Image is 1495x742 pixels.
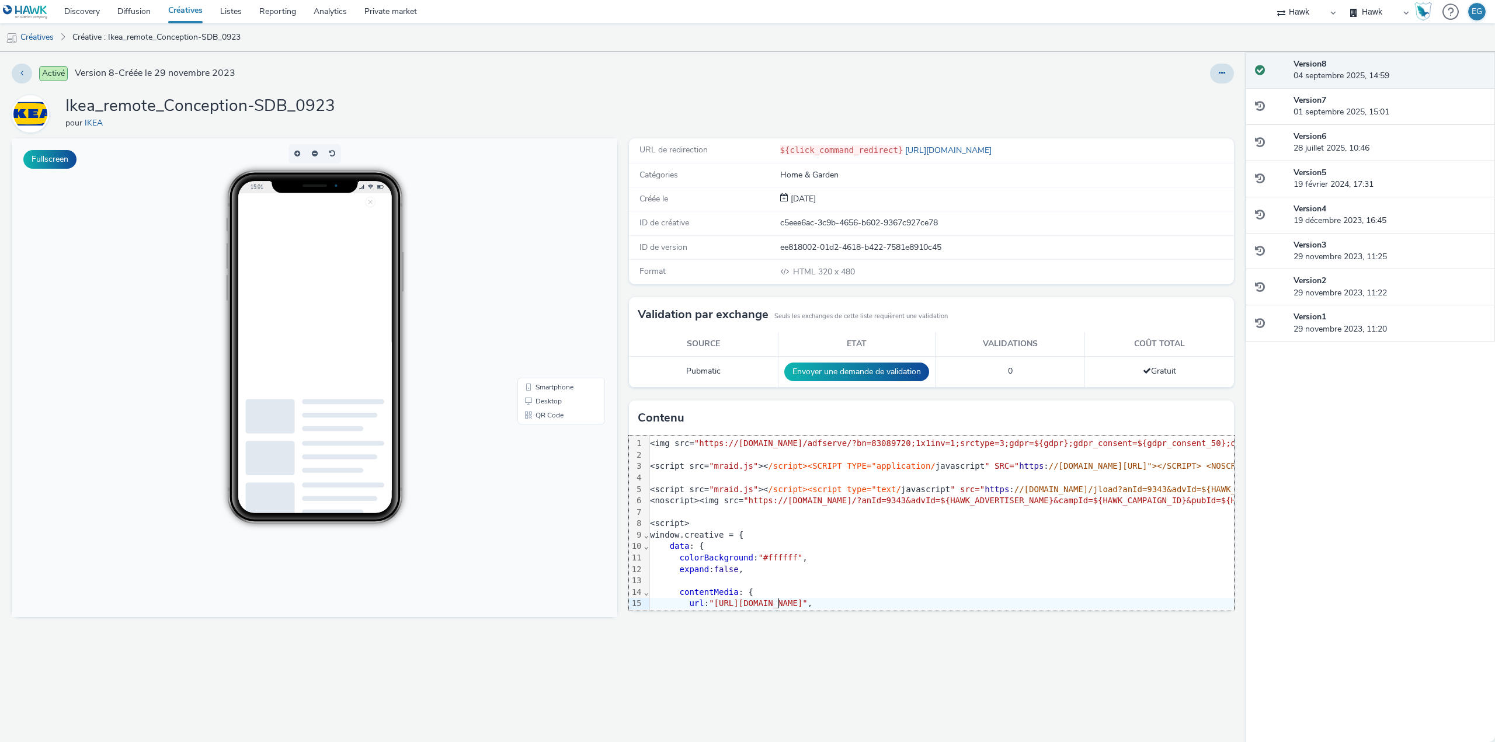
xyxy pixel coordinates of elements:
span: Smartphone [524,245,562,252]
span: URL de redirection [639,144,708,155]
div: EG [1472,3,1482,20]
a: Hawk Academy [1414,2,1437,21]
strong: Version 6 [1294,131,1326,142]
span: data [670,541,690,551]
span: 0 [1008,365,1013,377]
div: 19 décembre 2023, 16:45 [1294,203,1486,227]
strong: Version 7 [1294,95,1326,106]
span: 320 x 480 [792,266,855,277]
button: Envoyer une demande de validation [784,363,929,381]
span: Fold line [644,587,649,597]
div: 29 novembre 2023, 11:20 [1294,311,1486,335]
div: 3 [629,461,644,472]
div: c5eee6ac-3c9b-4656-b602-9367c927ce78 [780,217,1233,229]
span: ID de créative [639,217,689,228]
span: 607 [719,610,733,619]
span: Desktop [524,259,550,266]
span: width [689,610,714,619]
div: 14 [629,587,644,598]
span: expand [680,565,710,574]
div: 15 [629,598,644,609]
div: 16 [629,609,644,621]
div: 13 [629,575,644,587]
code: ${click_command_redirect} [780,145,903,155]
span: https [1019,461,1044,471]
span: Catégories [639,169,678,180]
span: Fold line [644,541,649,551]
span: Gratuit [1143,365,1176,377]
span: https [985,485,1009,494]
a: [URL][DOMAIN_NAME] [903,145,996,156]
span: "https://[DOMAIN_NAME]/adfserve/?bn=83089720;1x1inv=1;srctype=3;gdpr=${gdpr};gdpr_consent=${gdpr_... [694,438,1310,448]
div: ee818002-01d2-4618-b422-7581e8910c45 [780,242,1233,253]
div: 01 septembre 2025, 15:01 [1294,95,1486,119]
span: Activé [39,66,68,81]
img: IKEA [13,97,47,131]
h3: Contenu [638,409,684,427]
span: /script><SCRIPT TYPE="application/ [768,461,936,471]
span: [DATE] [788,193,816,204]
th: Coût total [1085,332,1235,356]
strong: Version 1 [1294,311,1326,322]
div: 6 [629,495,644,507]
span: "#ffffff" [758,553,802,562]
span: " SRC=" [985,461,1019,471]
div: 11 [629,552,644,564]
img: close.png [165,4,182,21]
div: 9 [629,529,644,541]
span: Version 8 - Créée le 29 novembre 2023 [75,67,235,80]
div: Home & Garden [780,169,1233,181]
div: 28 juillet 2025, 10:46 [1294,131,1486,155]
span: false [714,565,739,574]
div: 19 février 2024, 17:31 [1294,167,1486,191]
div: 29 novembre 2023, 11:25 [1294,239,1486,263]
span: Format [639,266,666,277]
h3: Validation par exchange [638,306,769,323]
span: "mraid.js" [709,485,758,494]
span: /script><script type="text/ [768,485,901,494]
strong: Version 4 [1294,203,1326,214]
li: QR Code [508,270,591,284]
span: Fold line [644,530,649,539]
div: Création 29 novembre 2023, 11:20 [788,193,816,205]
th: Validations [935,332,1084,356]
span: 15:01 [238,45,251,51]
div: 04 septembre 2025, 14:59 [1294,58,1486,82]
td: Pubmatic [629,356,778,387]
button: Fullscreen [23,150,77,169]
a: IKEA [85,117,107,128]
div: 4 [629,472,644,484]
div: 7 [629,507,644,518]
span: Créée le [639,193,668,204]
span: contentMedia [680,587,739,597]
li: Desktop [508,256,591,270]
li: Smartphone [508,242,591,256]
h1: Ikea_remote_Conception-SDB_0923 [65,95,335,117]
a: Créative : Ikea_remote_Conception-SDB_0923 [67,23,246,51]
th: Source [629,332,778,356]
div: 12 [629,564,644,576]
div: 1 [629,438,644,450]
span: "[URL][DOMAIN_NAME]" [709,598,808,608]
img: mobile [6,32,18,44]
span: HTML [793,266,818,277]
span: "mraid.js" [709,461,758,471]
div: 5 [629,484,644,496]
img: Hawk Academy [1414,2,1432,21]
strong: Version 3 [1294,239,1326,250]
th: Etat [778,332,935,356]
div: 2 [629,450,644,461]
span: QR Code [524,273,552,280]
span: colorBackground [680,553,753,562]
span: url [689,598,704,608]
a: IKEA [12,108,54,119]
img: undefined Logo [3,5,48,19]
small: Seuls les exchanges de cette liste requièrent une validation [774,312,948,321]
strong: Version 2 [1294,275,1326,286]
strong: Version 5 [1294,167,1326,178]
div: 29 novembre 2023, 11:22 [1294,275,1486,299]
span: pour [65,117,85,128]
div: 10 [629,541,644,552]
span: ID de version [639,242,687,253]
